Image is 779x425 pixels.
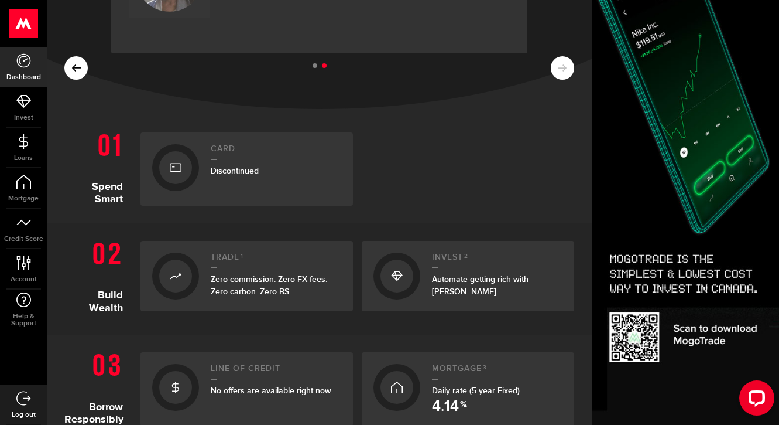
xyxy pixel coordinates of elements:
[140,132,353,206] a: CardDiscontinued
[211,166,259,176] span: Discontinued
[211,386,331,396] span: No offers are available right now
[362,241,574,311] a: Invest2Automate getting rich with [PERSON_NAME]
[432,386,520,396] span: Daily rate (5 year Fixed)
[432,364,562,380] h2: Mortgage
[730,376,779,425] iframe: LiveChat chat widget
[432,274,529,297] span: Automate getting rich with [PERSON_NAME]
[211,364,341,380] h2: Line of credit
[140,241,353,311] a: Trade1Zero commission. Zero FX fees. Zero carbon. Zero BS.
[483,364,487,371] sup: 3
[464,253,468,260] sup: 2
[241,253,243,260] sup: 1
[64,127,132,206] h1: Spend Smart
[211,253,341,268] h2: Trade
[460,400,467,414] span: %
[432,253,562,268] h2: Invest
[64,235,132,317] h1: Build Wealth
[211,274,327,297] span: Zero commission. Zero FX fees. Zero carbon. Zero BS.
[432,399,459,414] span: 4.14
[211,144,341,160] h2: Card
